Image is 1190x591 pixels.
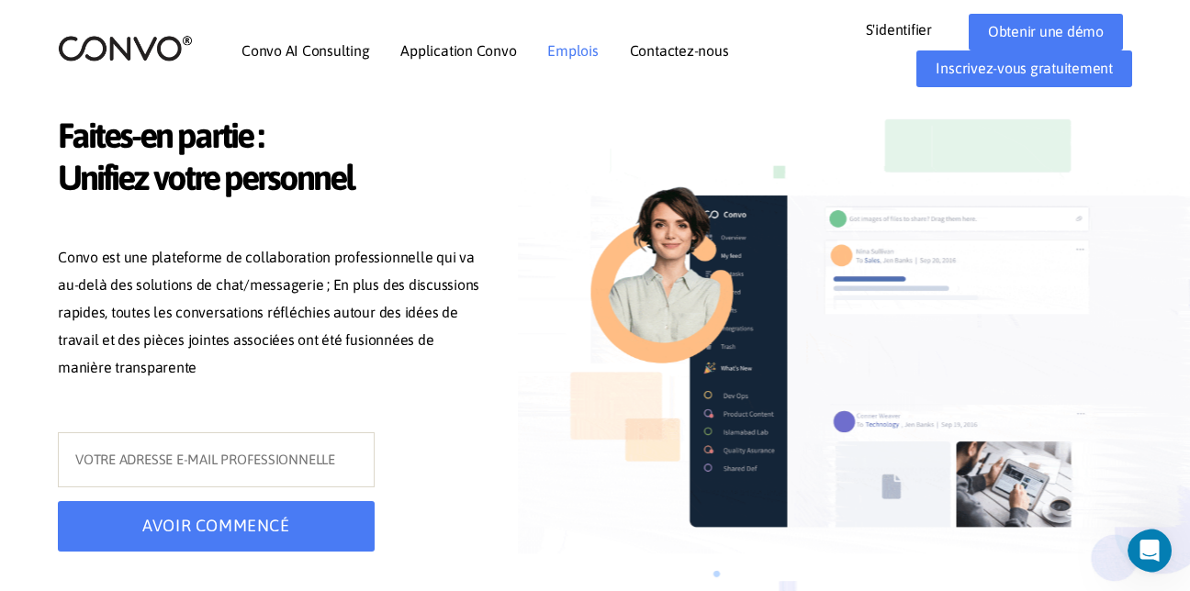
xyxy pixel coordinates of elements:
[866,14,960,43] a: S'identifier
[58,432,375,487] input: VOTRE ADRESSE E-MAIL PROFESSIONNELLE
[400,43,516,58] a: Application Convo
[58,115,489,162] span: Faites-en partie :
[630,43,729,58] a: Contactez-nous
[241,43,369,58] a: Convo AI Consulting
[58,244,489,385] p: Convo est une plateforme de collaboration professionnelle qui va au-delà des solutions de chat/me...
[58,501,375,552] button: AVOIR COMMENCÉ
[58,157,489,204] span: Unifiez votre personnel
[58,34,193,62] img: logo_2.png
[547,43,598,58] a: Emplois
[916,50,1132,87] a: Inscrivez-vous gratuitement
[969,14,1123,50] a: Obtenir une démo
[1128,529,1184,573] iframe: Intercom live chat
